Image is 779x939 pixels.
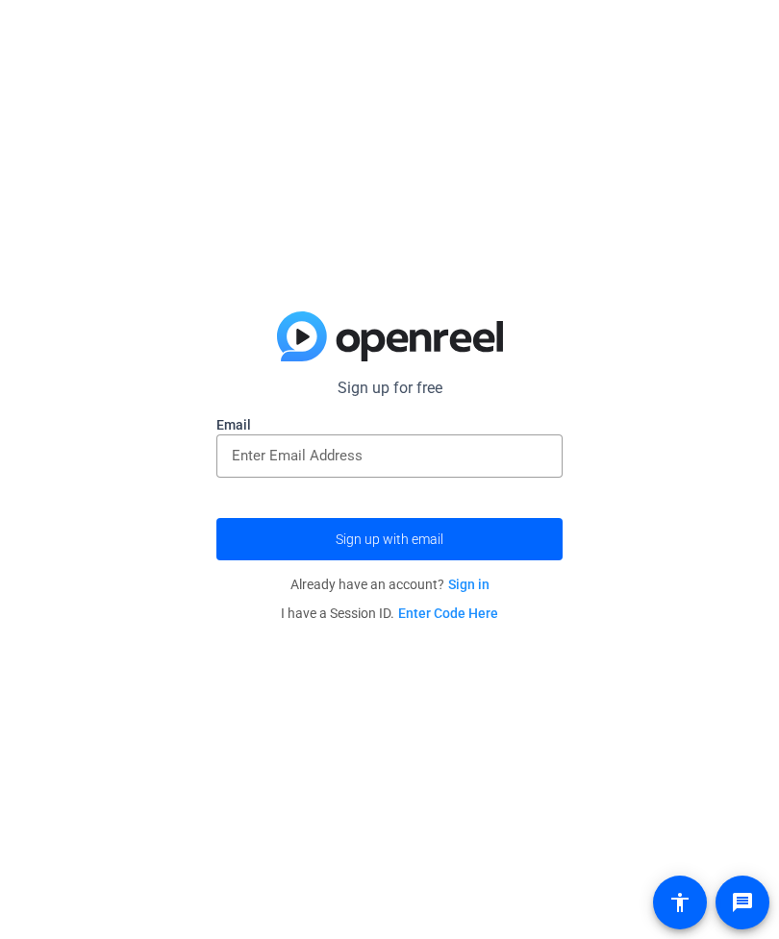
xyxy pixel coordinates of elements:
a: Enter Code Here [398,605,498,621]
input: Enter Email Address [232,444,547,467]
a: Sign in [448,577,490,592]
img: blue-gradient.svg [277,311,503,361]
label: Email [216,415,563,434]
span: I have a Session ID. [281,605,498,621]
button: Sign up with email [216,518,563,560]
mat-icon: message [731,891,754,914]
span: Already have an account? [290,577,490,592]
p: Sign up for free [216,377,563,400]
mat-icon: accessibility [668,891,691,914]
